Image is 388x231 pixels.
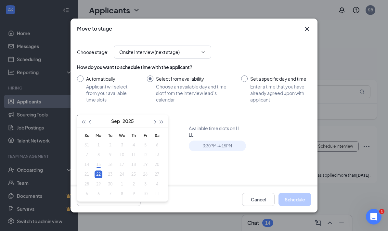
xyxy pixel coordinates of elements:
[77,25,112,32] h3: Move to stage
[81,130,93,140] th: Su
[116,130,128,140] th: We
[93,130,104,140] th: Mo
[303,25,311,33] svg: Cross
[111,115,120,128] button: Sep
[189,141,246,151] div: 3:30PM - 4:15PM
[95,170,102,178] div: 22
[93,170,104,179] td: 2025-09-22
[189,125,311,131] div: Available time slots on LL
[151,130,163,140] th: Sa
[242,193,275,206] button: Cancel
[123,115,134,128] button: 2025
[189,131,311,138] div: LL
[104,130,116,140] th: Tu
[139,130,151,140] th: Fr
[366,209,382,224] iframe: Intercom live chat
[128,130,139,140] th: Th
[77,64,311,70] div: How do you want to schedule time with the applicant?
[278,193,311,206] button: Schedule
[303,25,311,33] button: Close
[200,49,206,55] svg: ChevronDown
[379,209,384,214] span: 1
[77,113,121,120] div: Select a Date & Time
[77,48,109,56] span: Choose stage :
